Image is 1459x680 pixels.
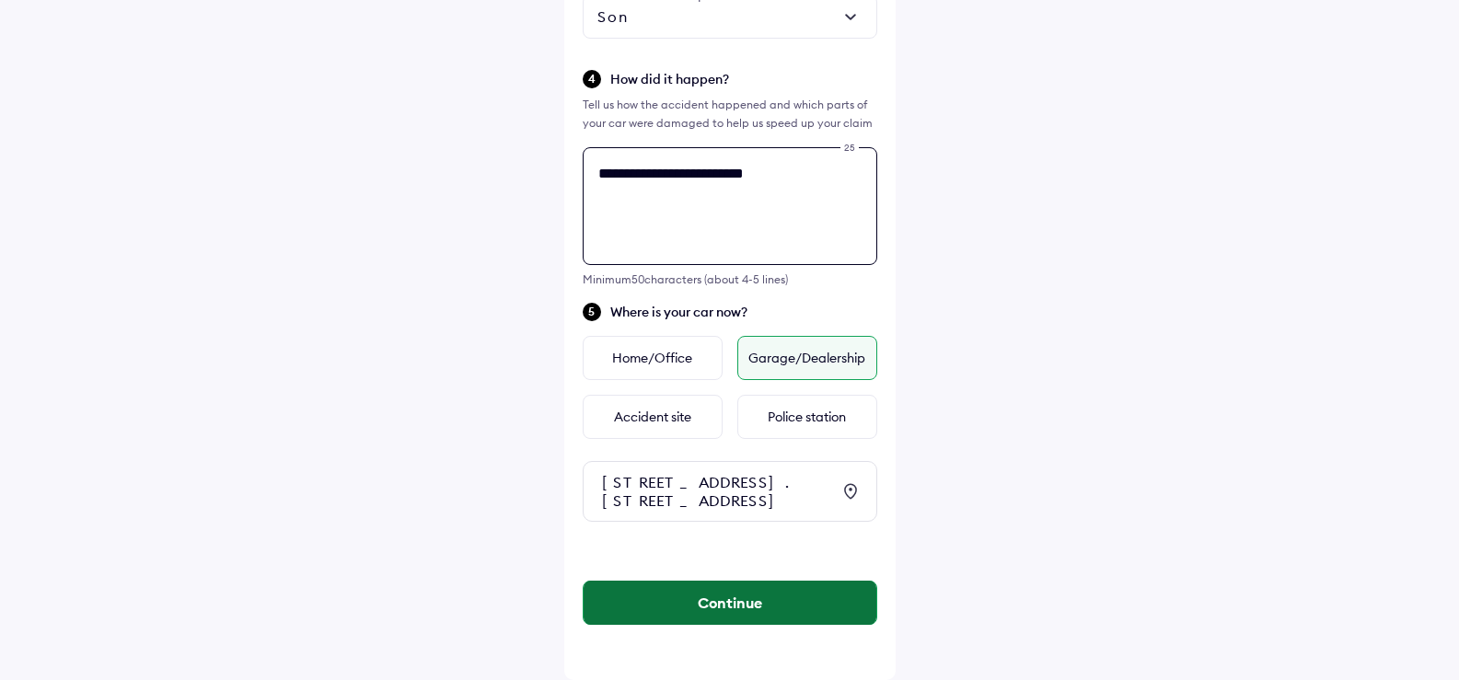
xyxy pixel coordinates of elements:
[610,70,877,88] span: How did it happen?
[737,336,877,380] div: Garage/Dealership
[583,272,877,286] div: Minimum 50 characters (about 4-5 lines)
[584,581,876,625] button: Continue
[597,7,630,26] span: Son
[583,336,723,380] div: Home/Office
[583,395,723,439] div: Accident site
[583,96,877,133] div: Tell us how the accident happened and which parts of your car were damaged to help us speed up yo...
[737,395,877,439] div: Police station
[610,303,877,321] span: Where is your car now?
[602,473,830,510] div: [STREET_ADDRESS]. [STREET_ADDRESS]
